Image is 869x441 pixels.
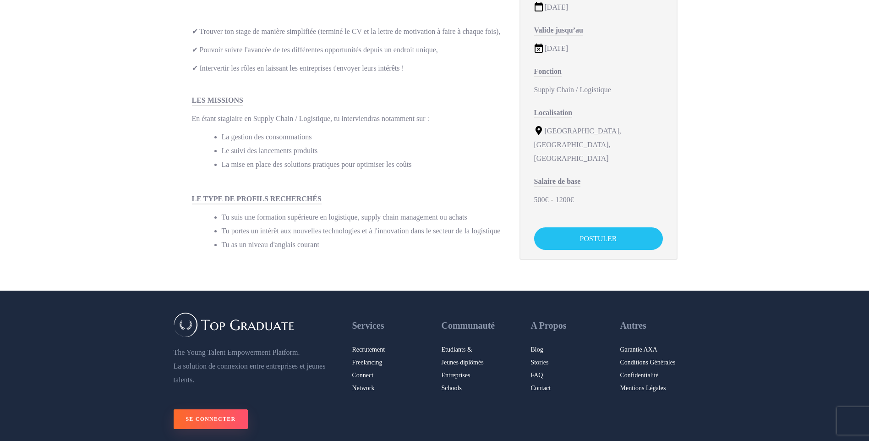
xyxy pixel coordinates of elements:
[531,319,567,332] span: A Propos
[534,109,573,118] span: Localisation
[174,409,248,429] a: Se Connecter
[222,210,501,224] li: Tu suis une formation supérieure en logistique, supply chain management ou achats
[534,193,663,207] div: 500€ 1200€
[620,382,696,395] a: Mentions Légales
[442,369,517,382] a: Entreprises
[531,369,607,382] a: FAQ
[192,195,322,204] span: LE TYPE DE PROFILS RECHERCHÉS
[442,319,495,332] span: Communauté
[352,382,428,395] a: Network
[222,224,501,238] li: Tu portes un intérêt aux nouvelles technologies et à l'innovation dans le secteur de la logistique
[531,356,607,369] a: Stories
[534,83,663,97] div: Supply Chain / Logistique
[534,67,562,77] span: Fonction
[186,414,236,424] span: Se Connecter
[534,42,663,55] div: [DATE]
[534,124,663,165] div: [GEOGRAPHIC_DATA], [GEOGRAPHIC_DATA], [GEOGRAPHIC_DATA]
[192,61,501,75] p: ✔ Intervertir les rôles en laissant les entreprises t'envoyer leurs intérêts !
[352,319,384,332] span: Services
[620,356,696,369] a: Conditions Générales
[222,144,501,158] li: Le suivi des lancements produits
[531,343,607,356] a: Blog
[551,196,553,204] span: -
[222,158,501,171] li: La mise en place des solutions pratiques pour optimiser les coûts
[534,0,663,14] div: [DATE]
[620,369,696,382] a: Confidentialité
[442,382,517,395] a: Schools
[534,26,583,36] span: Valide jusqu’au
[620,319,646,332] span: Autres
[531,382,607,395] a: Contact
[222,238,501,252] li: Tu as un niveau d'anglais courant
[352,369,428,382] a: Connect
[174,346,339,387] p: The Young Talent Empowerment Platform. La solution de connexion entre entreprises et jeunes talents.
[192,25,501,39] p: ✔ Trouver ton stage de manière simplifiée (terminé le CV et la lettre de motivation à faire à cha...
[192,43,501,57] p: ✔ Pouvoir suivre l'avancée de tes différentes opportunités depuis un endroit unique,
[534,177,581,187] span: Salaire de base
[534,227,663,250] a: POSTULER
[620,343,696,356] a: Garantie AXA
[442,343,517,369] a: Etudiants &Jeunes diplômés
[352,356,428,369] a: Freelancing
[192,96,244,106] span: LES MISSIONS
[222,130,501,144] li: La gestion des consommations
[192,112,501,126] p: En étant stagiaire en Supply Chain / Logistique, tu interviendras notamment sur :
[352,343,428,356] a: Recrutement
